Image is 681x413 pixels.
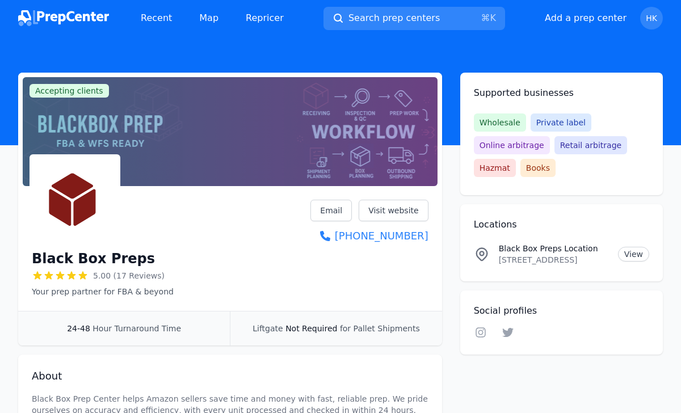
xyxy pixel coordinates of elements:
button: Add a prep center [545,11,627,25]
span: Hazmat [474,159,516,177]
h2: About [32,368,428,384]
a: Map [190,7,228,29]
kbd: K [490,12,496,23]
a: Visit website [359,200,428,221]
span: 24-48 [67,324,90,333]
h2: Social profiles [474,304,649,318]
h1: Black Box Preps [32,250,155,268]
p: Black Box Preps Location [499,243,609,254]
a: Repricer [237,7,293,29]
a: [PHONE_NUMBER] [310,228,428,244]
a: Email [310,200,352,221]
a: Recent [132,7,181,29]
p: Your prep partner for FBA & beyond [32,286,174,297]
span: 5.00 (17 Reviews) [93,270,165,281]
p: [STREET_ADDRESS] [499,254,609,265]
span: Retail arbitrage [554,136,627,154]
span: Online arbitrage [474,136,550,154]
span: Not Required [285,324,337,333]
span: Books [520,159,556,177]
span: Search prep centers [348,11,440,25]
span: Accepting clients [30,84,109,98]
span: for Pallet Shipments [340,324,420,333]
span: Wholesale [474,113,526,132]
span: HK [646,14,657,22]
span: Private label [531,113,591,132]
span: Liftgate [253,324,283,333]
img: PrepCenter [18,10,109,26]
button: HK [640,7,663,29]
h2: Supported businesses [474,86,649,100]
h2: Locations [474,218,649,231]
span: Hour Turnaround Time [93,324,181,333]
img: Black Box Preps [32,157,118,243]
kbd: ⌘ [481,12,490,23]
button: Search prep centers⌘K [323,7,505,30]
a: View [618,247,649,262]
